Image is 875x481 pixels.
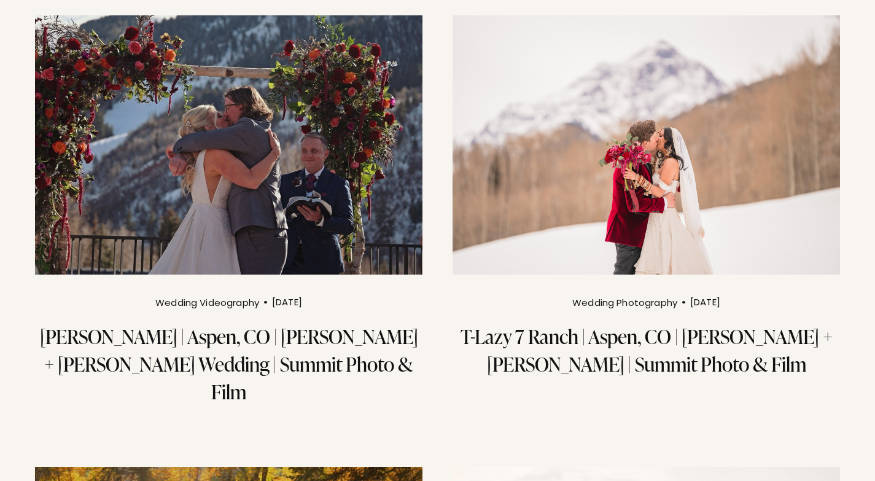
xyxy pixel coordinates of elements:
[572,296,677,311] a: Wedding Photography
[33,14,424,276] img: MOLLIE Aspen | Aspen, CO | Heather + Jason Wedding | Summit Photo &amp; Film
[451,14,842,276] img: T-Lazy 7 Ranch | Aspen, CO | Sasha + Charlie Elopement | Summit Photo &amp; Film
[155,296,259,311] a: Wedding Videography
[40,323,418,405] a: [PERSON_NAME] | Aspen, CO | [PERSON_NAME] + [PERSON_NAME] Wedding | Summit Photo & Film
[690,299,720,308] time: [DATE]
[461,323,833,377] a: T-Lazy 7 Ranch | Aspen, CO | [PERSON_NAME] + [PERSON_NAME] | Summit Photo & Film
[272,299,302,308] time: [DATE]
